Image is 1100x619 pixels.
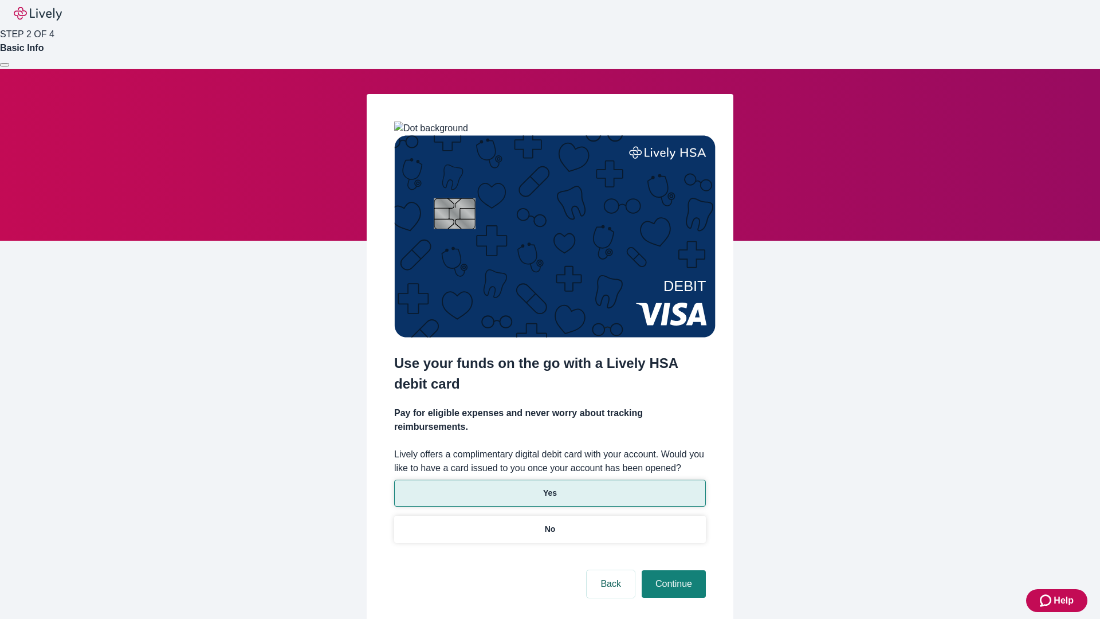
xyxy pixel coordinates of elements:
[394,516,706,543] button: No
[14,7,62,21] img: Lively
[642,570,706,598] button: Continue
[394,122,468,135] img: Dot background
[1054,594,1074,608] span: Help
[394,353,706,394] h2: Use your funds on the go with a Lively HSA debit card
[394,480,706,507] button: Yes
[545,523,556,535] p: No
[543,487,557,499] p: Yes
[394,448,706,475] label: Lively offers a complimentary digital debit card with your account. Would you like to have a card...
[1040,594,1054,608] svg: Zendesk support icon
[394,406,706,434] h4: Pay for eligible expenses and never worry about tracking reimbursements.
[587,570,635,598] button: Back
[394,135,716,338] img: Debit card
[1026,589,1087,612] button: Zendesk support iconHelp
